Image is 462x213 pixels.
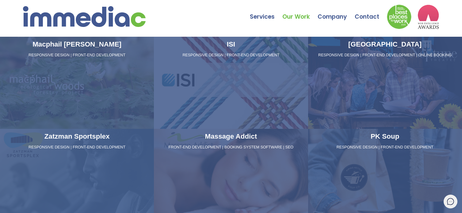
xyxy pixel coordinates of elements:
[156,131,305,142] h3: Massage Addict
[2,53,151,58] p: RESPONSIVE DESIGN | FRONT-END DEVELOPMENT
[311,145,460,150] p: RESPONSIVE DESIGN | FRONT-END DEVELOPMENT
[311,53,460,58] p: RESPONSIVE DESIGN | FRONT-END DEVELOPMENT | ONLINE BOOKING
[2,39,151,50] h3: Macphail [PERSON_NAME]
[418,5,439,29] img: logo2_wea_nobg.webp
[311,131,460,142] h3: PK Soup
[156,53,305,58] p: RESPONSIVE DESIGN | FRONT-END DEVELOPMENT
[311,39,460,50] h3: [GEOGRAPHIC_DATA]
[308,37,462,129] a: [GEOGRAPHIC_DATA] RESPONSIVE DESIGN | FRONT-END DEVELOPMENT | ONLINE BOOKING
[250,2,282,23] a: Services
[2,131,151,142] h3: Zatzman Sportsplex
[318,2,355,23] a: Company
[23,6,146,27] img: immediac
[154,37,308,129] a: ISI RESPONSIVE DESIGN | FRONT-END DEVELOPMENT
[387,5,411,29] img: Down
[282,2,318,23] a: Our Work
[355,2,387,23] a: Contact
[156,145,305,150] p: FRONT-END DEVELOPMENT | BOOKING SYSTEM SOFTWARE | SEO
[156,39,305,50] h3: ISI
[2,145,151,150] p: RESPONSIVE DESIGN | FRONT-END DEVELOPMENT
